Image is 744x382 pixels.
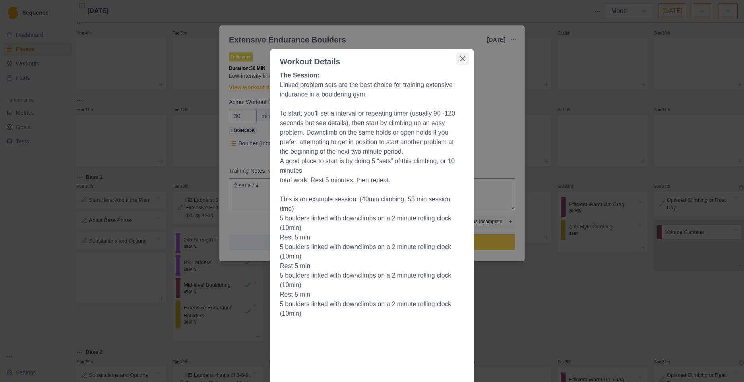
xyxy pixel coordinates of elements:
li: 5 boulders linked with downclimbs on a 2 minute rolling clock (10min) [280,214,464,233]
strong: The Session: [280,72,320,79]
p: To start, you’ll set a interval or repeating timer (usually 90 -120 seconds but see details), the... [280,109,464,156]
p: Linked problem sets are the best choice for training extensive indurance in a bouldering gym. [280,80,464,99]
li: 5 boulders linked with downclimbs on a 2 minute rolling clock (10min) [280,299,464,318]
li: Rest 5 min [280,233,464,242]
li: Rest 5 min [280,261,464,271]
p: This is an example session: (40min climbing, 55 min session time) [280,195,464,214]
header: Workout Details [270,49,474,68]
p: A good place to start is by doing 5 “sets” of this climbing, or 10 minutes [280,156,464,176]
li: 5 boulders linked with downclimbs on a 2 minute rolling clock (10min) [280,271,464,290]
button: Close [456,52,469,65]
p: total work. Rest 5 minutes, then repeat. [280,176,464,185]
li: Rest 5 min [280,290,464,299]
li: 5 boulders linked with downclimbs on a 2 minute rolling clock (10min) [280,242,464,261]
